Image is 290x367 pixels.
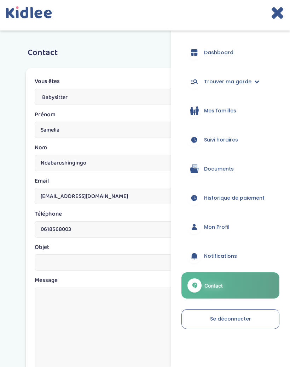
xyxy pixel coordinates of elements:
[35,143,47,152] label: Nom
[181,272,279,299] a: Contact
[181,214,279,240] a: Mon Profil
[181,185,279,211] a: Historique de paiement
[181,98,279,123] a: Mes familles
[35,276,58,285] label: Message
[204,107,236,115] span: Mes familles
[35,243,49,252] label: Objet
[181,309,279,329] a: Se déconnecter
[204,78,251,85] span: Trouver ma garde
[35,77,60,86] label: Vous êtes
[181,156,279,182] a: Documents
[35,110,56,119] label: Prénom
[35,210,62,219] label: Téléphone
[181,40,279,65] a: Dashboard
[204,136,238,144] span: Suivi horaires
[204,194,265,202] span: Historique de paiement
[28,48,270,57] h3: Contact
[204,49,233,56] span: Dashboard
[181,243,279,269] a: Notifications
[204,223,230,231] span: Mon Profil
[204,282,223,289] span: Contact
[181,127,279,152] a: Suivi horaires
[35,177,49,186] label: Email
[181,69,279,94] a: Trouver ma garde
[204,252,237,260] span: Notifications
[210,315,251,322] span: Se déconnecter
[204,165,234,173] span: Documents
